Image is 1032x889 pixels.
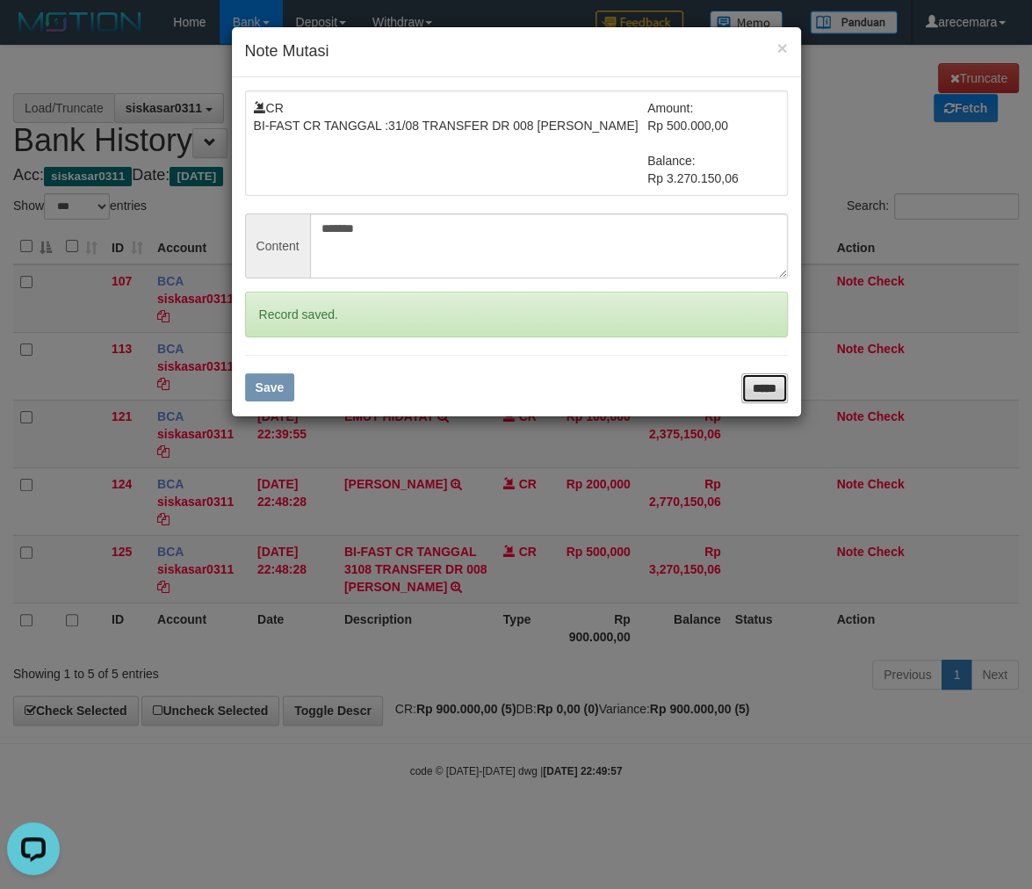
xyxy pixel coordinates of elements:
[245,373,295,401] button: Save
[245,213,310,278] span: Content
[7,7,60,60] button: Open LiveChat chat widget
[245,292,788,337] div: Record saved.
[245,40,788,63] h4: Note Mutasi
[256,380,285,394] span: Save
[647,99,779,187] td: Amount: Rp 500.000,00 Balance: Rp 3.270.150,06
[776,39,787,57] button: ×
[254,99,648,187] td: CR BI-FAST CR TANGGAL :31/08 TRANSFER DR 008 [PERSON_NAME]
